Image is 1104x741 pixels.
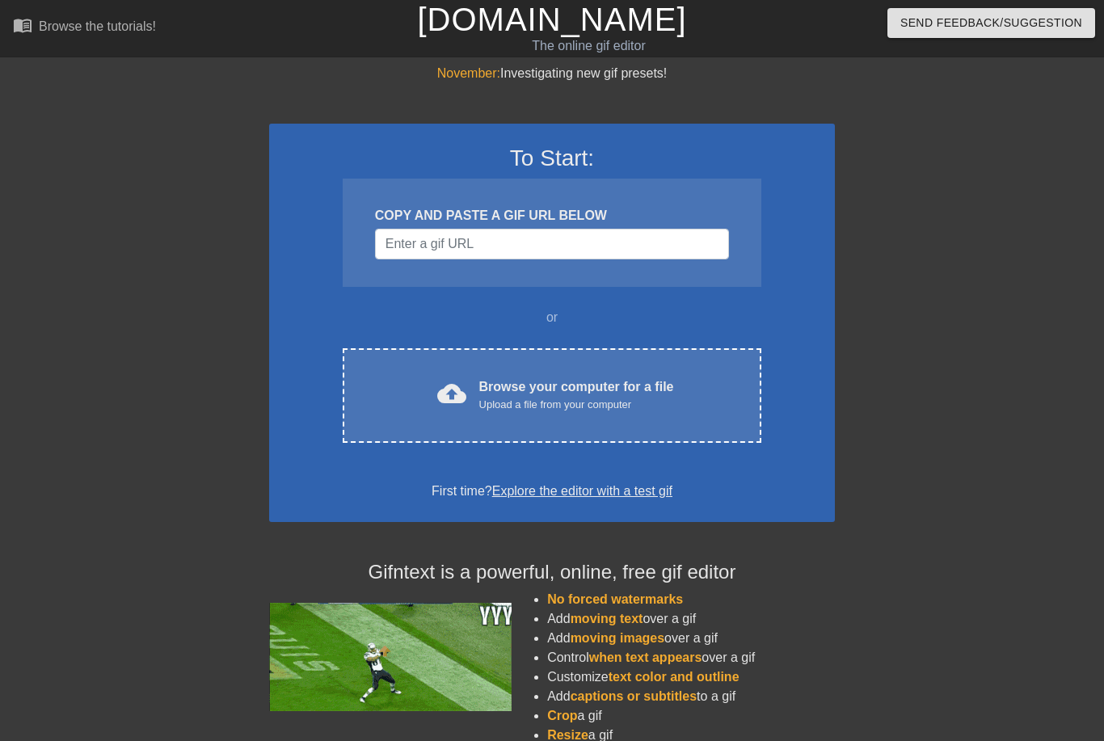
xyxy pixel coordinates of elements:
a: Browse the tutorials! [13,15,156,40]
li: a gif [547,706,835,726]
span: captions or subtitles [571,689,697,703]
span: cloud_upload [437,379,466,408]
img: football_small.gif [269,603,512,711]
span: menu_book [13,15,32,35]
span: moving text [571,612,643,625]
a: [DOMAIN_NAME] [417,2,686,37]
input: Username [375,229,729,259]
span: text color and outline [609,670,740,684]
div: Upload a file from your computer [479,397,674,413]
div: COPY AND PASTE A GIF URL BELOW [375,206,729,225]
button: Send Feedback/Suggestion [887,8,1095,38]
li: Control over a gif [547,648,835,667]
li: Add over a gif [547,629,835,648]
span: moving images [571,631,664,645]
h3: To Start: [290,145,814,172]
li: Add to a gif [547,687,835,706]
span: November: [437,66,500,80]
span: Send Feedback/Suggestion [900,13,1082,33]
li: Add over a gif [547,609,835,629]
div: Browse the tutorials! [39,19,156,33]
div: or [311,308,793,327]
div: Browse your computer for a file [479,377,674,413]
li: Customize [547,667,835,687]
div: The online gif editor [376,36,801,56]
div: Investigating new gif presets! [269,64,835,83]
span: Crop [547,709,577,722]
a: Explore the editor with a test gif [492,484,672,498]
h4: Gifntext is a powerful, online, free gif editor [269,561,835,584]
div: First time? [290,482,814,501]
span: No forced watermarks [547,592,683,606]
span: when text appears [589,650,702,664]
